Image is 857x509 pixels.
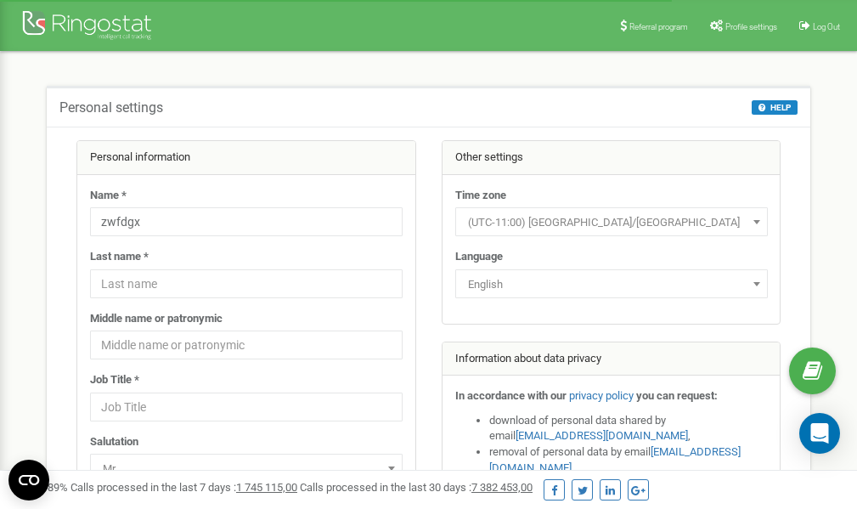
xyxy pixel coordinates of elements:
[443,342,781,376] div: Information about data privacy
[461,211,762,235] span: (UTC-11:00) Pacific/Midway
[489,444,768,476] li: removal of personal data by email ,
[461,273,762,297] span: English
[569,389,634,402] a: privacy policy
[90,311,223,327] label: Middle name or patronymic
[90,331,403,359] input: Middle name or patronymic
[455,389,567,402] strong: In accordance with our
[90,434,138,450] label: Salutation
[90,207,403,236] input: Name
[799,413,840,454] div: Open Intercom Messenger
[96,457,397,481] span: Mr.
[70,481,297,494] span: Calls processed in the last 7 days :
[90,372,139,388] label: Job Title *
[300,481,533,494] span: Calls processed in the last 30 days :
[725,22,777,31] span: Profile settings
[90,188,127,204] label: Name *
[90,393,403,421] input: Job Title
[752,100,798,115] button: HELP
[636,389,718,402] strong: you can request:
[455,207,768,236] span: (UTC-11:00) Pacific/Midway
[455,269,768,298] span: English
[59,100,163,116] h5: Personal settings
[90,269,403,298] input: Last name
[236,481,297,494] u: 1 745 115,00
[443,141,781,175] div: Other settings
[90,249,149,265] label: Last name *
[90,454,403,483] span: Mr.
[455,188,506,204] label: Time zone
[455,249,503,265] label: Language
[8,460,49,501] button: Open CMP widget
[471,481,533,494] u: 7 382 453,00
[516,429,688,442] a: [EMAIL_ADDRESS][DOMAIN_NAME]
[813,22,840,31] span: Log Out
[489,413,768,444] li: download of personal data shared by email ,
[77,141,415,175] div: Personal information
[629,22,688,31] span: Referral program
